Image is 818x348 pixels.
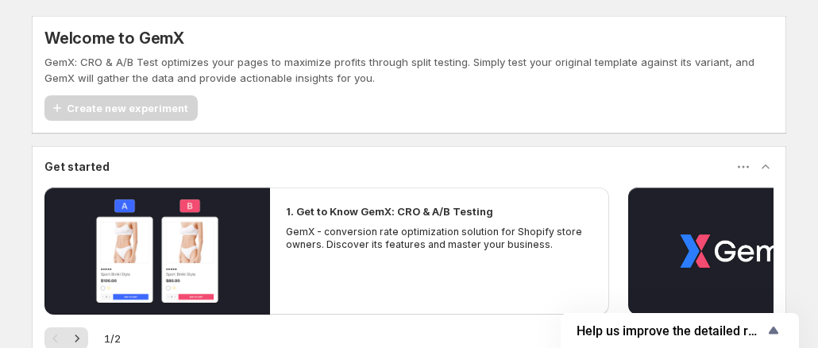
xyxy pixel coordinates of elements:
h3: Get started [44,159,110,175]
p: GemX: CRO & A/B Test optimizes your pages to maximize profits through split testing. Simply test ... [44,54,774,86]
span: Help us improve the detailed report for A/B campaigns [577,323,764,338]
h5: Welcome to GemX [44,29,774,48]
span: 1 / 2 [104,331,121,346]
button: Show survey - Help us improve the detailed report for A/B campaigns [577,321,783,340]
p: GemX - conversion rate optimization solution for Shopify store owners. Discover its features and ... [286,226,592,251]
h2: 1. Get to Know GemX: CRO & A/B Testing [286,203,493,219]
